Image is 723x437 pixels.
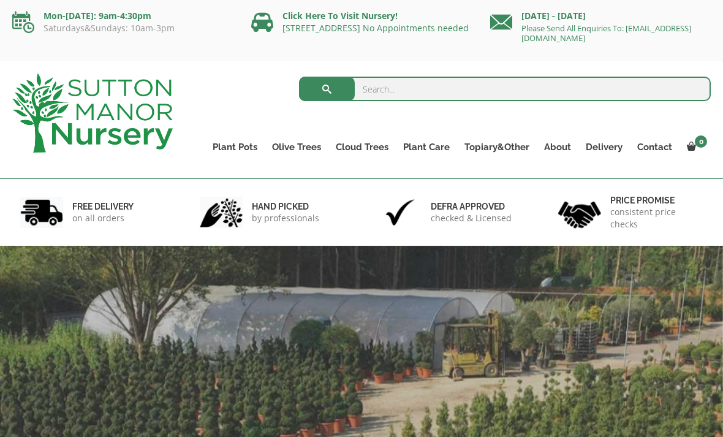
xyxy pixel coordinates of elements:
a: Plant Pots [205,139,265,156]
a: Click Here To Visit Nursery! [282,10,398,21]
h6: hand picked [252,201,319,212]
p: checked & Licensed [431,212,512,224]
p: by professionals [252,212,319,224]
a: About [537,139,578,156]
a: Plant Care [396,139,457,156]
a: Olive Trees [265,139,328,156]
img: 3.jpg [379,197,422,228]
img: 2.jpg [200,197,243,228]
a: Topiary&Other [457,139,537,156]
input: Search... [299,77,711,101]
img: 4.jpg [558,194,601,231]
a: Contact [630,139,679,156]
a: Cloud Trees [328,139,396,156]
a: [STREET_ADDRESS] No Appointments needed [282,22,469,34]
h6: FREE DELIVERY [72,201,134,212]
h6: Defra approved [431,201,512,212]
span: 0 [695,135,707,148]
p: Saturdays&Sundays: 10am-3pm [12,23,233,33]
a: Delivery [578,139,630,156]
img: logo [12,74,173,153]
p: consistent price checks [610,206,703,230]
a: Please Send All Enquiries To: [EMAIL_ADDRESS][DOMAIN_NAME] [521,23,691,44]
p: on all orders [72,212,134,224]
p: Mon-[DATE]: 9am-4:30pm [12,9,233,23]
p: [DATE] - [DATE] [490,9,711,23]
a: 0 [679,139,711,156]
img: 1.jpg [20,197,63,228]
h6: Price promise [610,195,703,206]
